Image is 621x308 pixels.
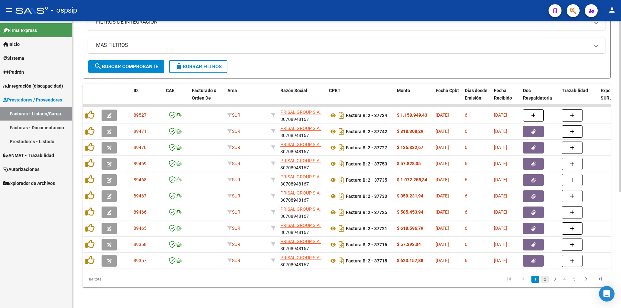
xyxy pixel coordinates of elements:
span: [DATE] [436,242,449,247]
strong: $ 1.158.949,43 [397,112,427,118]
datatable-header-cell: Monto [394,84,433,112]
span: [DATE] [436,177,449,182]
mat-expansion-panel-header: MAS FILTROS [88,37,605,53]
span: Días desde Emisión [465,88,487,101]
div: 30708948167 [280,206,324,219]
strong: Factura B: 2 - 37716 [346,242,387,247]
span: Trazabilidad [562,88,588,93]
li: page 4 [560,274,569,285]
strong: $ 1.072.258,34 [397,177,427,182]
span: 6 [465,177,467,182]
a: 2 [541,276,549,283]
span: PRISAL GROUP S.A. [280,174,321,179]
strong: Factura B: 2 - 37715 [346,258,387,263]
span: 6 [465,209,467,215]
strong: Factura B: 2 - 37735 [346,177,387,183]
i: Descargar documento [337,143,346,153]
span: [DATE] [436,258,449,263]
span: 89357 [134,258,147,263]
li: page 1 [530,274,540,285]
a: 4 [561,276,568,283]
span: [DATE] [494,209,507,215]
span: [DATE] [494,112,507,118]
span: SUR [227,161,240,166]
span: 89466 [134,209,147,215]
span: CPBT [329,88,341,93]
span: 6 [465,226,467,231]
li: page 2 [540,274,550,285]
datatable-header-cell: Fecha Cpbt [433,84,462,112]
div: 30708948167 [280,222,324,235]
i: Descargar documento [337,239,346,250]
span: 89468 [134,177,147,182]
i: Descargar documento [337,223,346,234]
datatable-header-cell: CPBT [326,84,394,112]
span: PRISAL GROUP S.A. [280,239,321,244]
i: Descargar documento [337,256,346,266]
span: PRISAL GROUP S.A. [280,255,321,260]
span: Borrar Filtros [175,64,222,69]
strong: Factura B: 2 - 37725 [346,210,387,215]
span: PRISAL GROUP S.A. [280,190,321,196]
span: PRISAL GROUP S.A. [280,110,321,115]
span: SUR [227,258,240,263]
span: Doc Respaldatoria [523,88,552,101]
strong: $ 359.231,94 [397,193,423,198]
strong: Factura B: 2 - 37727 [346,145,387,150]
span: 89527 [134,112,147,118]
datatable-header-cell: Razón Social [278,84,326,112]
span: SUR [227,193,240,198]
span: CAE [166,88,174,93]
strong: Factura B: 2 - 37753 [346,161,387,166]
button: Buscar Comprobante [88,60,164,73]
li: page 3 [550,274,560,285]
span: 89358 [134,242,147,247]
datatable-header-cell: Area [225,84,268,112]
i: Descargar documento [337,110,346,121]
span: [DATE] [494,145,507,150]
div: 30708948167 [280,173,324,187]
span: SUR [227,242,240,247]
span: [DATE] [436,226,449,231]
strong: $ 618.596,79 [397,226,423,231]
span: [DATE] [494,161,507,166]
span: 6 [465,193,467,198]
span: 89471 [134,129,147,134]
a: 5 [570,276,578,283]
span: 6 [465,112,467,118]
i: Descargar documento [337,175,346,185]
span: PRISAL GROUP S.A. [280,223,321,228]
li: page 5 [569,274,579,285]
div: 30708948167 [280,109,324,122]
span: 89465 [134,226,147,231]
span: [DATE] [494,258,507,263]
mat-panel-title: FILTROS DE INTEGRACION [96,18,590,26]
span: [DATE] [494,242,507,247]
datatable-header-cell: ID [131,84,163,112]
mat-icon: search [94,62,102,70]
datatable-header-cell: CAE [163,84,189,112]
a: 1 [531,276,539,283]
span: - ospsip [51,3,77,17]
i: Descargar documento [337,191,346,201]
a: go to first page [503,276,515,283]
span: [DATE] [436,209,449,215]
span: Explorador de Archivos [3,180,55,187]
span: Prestadores / Proveedores [3,96,62,103]
mat-icon: delete [175,62,183,70]
span: Fecha Cpbt [436,88,459,93]
strong: Factura B: 2 - 37721 [346,226,387,231]
strong: $ 136.332,67 [397,145,423,150]
span: Inicio [3,41,20,48]
span: 6 [465,242,467,247]
a: go to next page [580,276,592,283]
span: Facturado x Orden De [192,88,216,101]
span: Padrón [3,69,24,76]
div: Open Intercom Messenger [599,286,615,302]
span: Integración (discapacidad) [3,82,63,90]
span: [DATE] [436,112,449,118]
span: 89470 [134,145,147,150]
span: PRISAL GROUP S.A. [280,126,321,131]
mat-icon: person [608,6,616,14]
span: [DATE] [436,129,449,134]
